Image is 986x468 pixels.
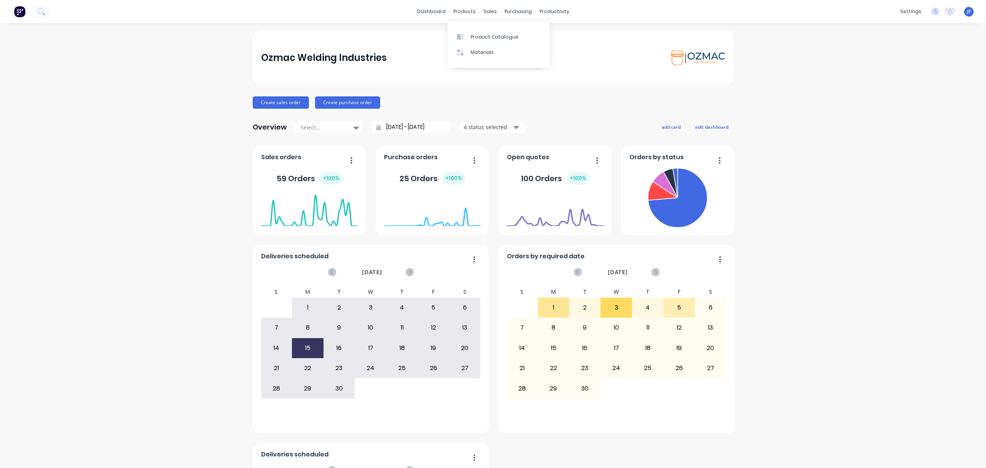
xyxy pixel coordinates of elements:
div: 6 [449,298,480,317]
div: 27 [695,359,726,378]
div: 27 [449,359,480,378]
div: W [355,286,386,298]
div: 59 Orders [277,172,342,185]
div: 9 [570,318,600,337]
div: 8 [538,318,569,337]
button: edit dashboard [690,122,733,132]
div: T [324,286,355,298]
div: purchasing [501,6,536,17]
div: 11 [632,318,663,337]
div: Overview [253,120,287,135]
button: add card [657,122,686,132]
div: 28 [507,379,538,398]
div: 20 [449,338,480,358]
div: 30 [324,379,355,398]
div: M [292,286,324,298]
div: 5 [664,298,694,317]
div: 26 [664,359,694,378]
div: 23 [324,359,355,378]
div: settings [896,6,925,17]
div: products [449,6,480,17]
div: 10 [601,318,632,337]
div: M [538,286,569,298]
div: sales [480,6,501,17]
div: + 100 % [442,172,465,185]
div: 1 [538,298,569,317]
div: 15 [538,338,569,358]
div: F [663,286,695,298]
div: W [600,286,632,298]
div: T [386,286,418,298]
img: Factory [14,6,25,17]
div: 29 [292,379,323,398]
div: S [449,286,481,298]
div: 17 [601,338,632,358]
div: S [261,286,292,298]
span: Orders by required date [507,252,585,261]
div: 19 [664,338,694,358]
div: 7 [261,318,292,337]
div: 14 [507,338,538,358]
div: S [506,286,538,298]
div: F [418,286,449,298]
div: 25 Orders [399,172,465,185]
div: Ozmac Welding Industries [261,50,387,66]
div: 10 [355,318,386,337]
div: 23 [570,359,600,378]
div: 1 [292,298,323,317]
div: 6 [695,298,726,317]
div: productivity [536,6,573,17]
div: 19 [418,338,449,358]
span: Sales orders [261,153,301,162]
div: 25 [387,359,418,378]
div: 24 [355,359,386,378]
div: 7 [507,318,538,337]
div: 18 [387,338,418,358]
div: 28 [261,379,292,398]
div: 21 [261,359,292,378]
div: 12 [418,318,449,337]
span: [DATE] [362,268,382,276]
div: T [632,286,664,298]
span: Purchase orders [384,153,438,162]
span: [DATE] [608,268,628,276]
div: 21 [507,359,538,378]
button: Create purchase order [315,96,380,109]
div: 24 [601,359,632,378]
div: Materials [471,49,494,56]
span: Open quotes [507,153,549,162]
div: 14 [261,338,292,358]
div: 17 [355,338,386,358]
div: 30 [570,379,600,398]
div: 8 [292,318,323,337]
div: 15 [292,338,323,358]
div: 2 [324,298,355,317]
div: Product Catalogue [471,34,518,40]
div: 20 [695,338,726,358]
div: 13 [449,318,480,337]
div: 9 [324,318,355,337]
div: 3 [601,298,632,317]
div: 4 [632,298,663,317]
div: 26 [418,359,449,378]
div: 13 [695,318,726,337]
div: + 100 % [567,172,589,185]
div: 11 [387,318,418,337]
div: 100 Orders [521,172,589,185]
div: 3 [355,298,386,317]
a: Materials [448,45,550,60]
div: S [695,286,726,298]
div: 12 [664,318,694,337]
div: 25 [632,359,663,378]
button: Create sales order [253,96,309,109]
img: Ozmac Welding Industries [671,51,725,65]
div: T [569,286,601,298]
span: JF [967,8,971,15]
span: Deliveries scheduled [261,252,329,261]
div: 5 [418,298,449,317]
div: + 100 % [320,172,342,185]
div: 2 [570,298,600,317]
a: dashboard [413,6,449,17]
div: 22 [292,359,323,378]
span: Orders by status [629,153,684,162]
